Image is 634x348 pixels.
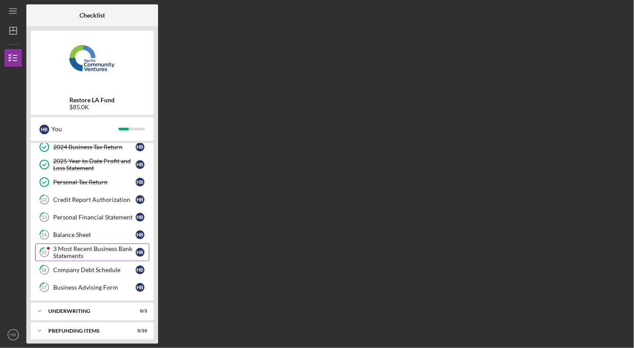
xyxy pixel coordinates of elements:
div: H B [136,160,144,169]
tspan: 14 [42,232,47,238]
div: H B [136,230,144,239]
div: H B [136,178,144,187]
div: Company Debt Schedule [53,266,136,273]
a: Personal Tax ReturnHB [35,173,149,191]
img: Product logo [31,35,154,88]
div: 0 / 3 [131,309,147,314]
a: 2025 Year to Date Profit and Loss StatementHB [35,156,149,173]
a: 2024 Business Tax ReturnHB [35,138,149,156]
a: 153 Most Recent Business Bank StatementsHB [35,244,149,261]
tspan: 15 [42,250,47,255]
div: $85.0K [70,104,115,111]
tspan: 17 [42,285,47,291]
div: Underwriting [48,309,125,314]
div: Business Advising Form [53,284,136,291]
div: H B [136,248,144,257]
a: 13Personal Financial StatementHB [35,208,149,226]
div: 2024 Business Tax Return [53,144,136,151]
div: H B [136,265,144,274]
a: 17Business Advising FormHB [35,279,149,296]
div: Balance Sheet [53,231,136,238]
div: Prefunding Items [48,328,125,334]
div: 2025 Year to Date Profit and Loss Statement [53,158,136,172]
div: Credit Report Authorization [53,196,136,203]
div: Personal Tax Return [53,179,136,186]
div: H B [136,143,144,151]
div: You [51,122,119,136]
tspan: 16 [42,267,47,273]
div: H B [136,283,144,292]
div: Personal Financial Statement [53,214,136,221]
a: 16Company Debt ScheduleHB [35,261,149,279]
text: HB [10,333,16,337]
button: HB [4,326,22,344]
div: 3 Most Recent Business Bank Statements [53,245,136,259]
a: 12Credit Report AuthorizationHB [35,191,149,208]
div: H B [136,195,144,204]
tspan: 12 [42,197,47,203]
div: H B [40,125,49,134]
tspan: 13 [42,215,47,220]
div: 0 / 10 [131,328,147,334]
a: 14Balance SheetHB [35,226,149,244]
b: Checklist [79,12,105,19]
div: H B [136,213,144,222]
b: Restore LA Fund [70,97,115,104]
